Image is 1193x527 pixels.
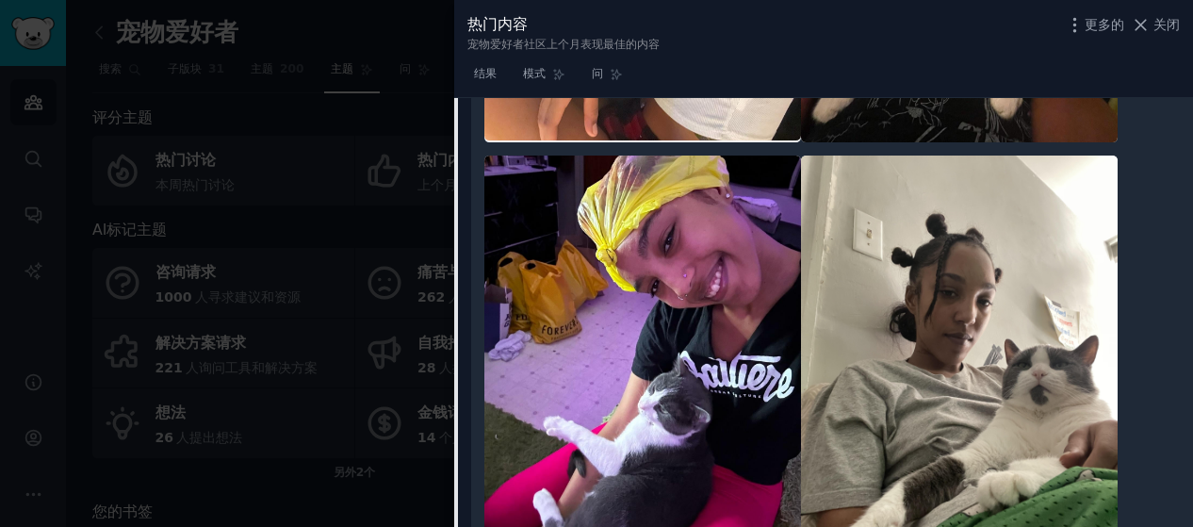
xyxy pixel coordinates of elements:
[467,15,528,33] font: 热门内容
[585,59,629,98] a: 问
[467,38,660,51] font: 宠物爱好者社区上个月表现最佳的内容
[467,59,503,98] a: 结果
[1153,17,1180,32] font: 关闭
[592,67,603,80] font: 问
[474,67,497,80] font: 结果
[1085,17,1124,32] font: 更多的
[1065,15,1124,35] button: 更多的
[516,59,572,98] a: 模式
[523,67,546,80] font: 模式
[1131,15,1181,35] button: 关闭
